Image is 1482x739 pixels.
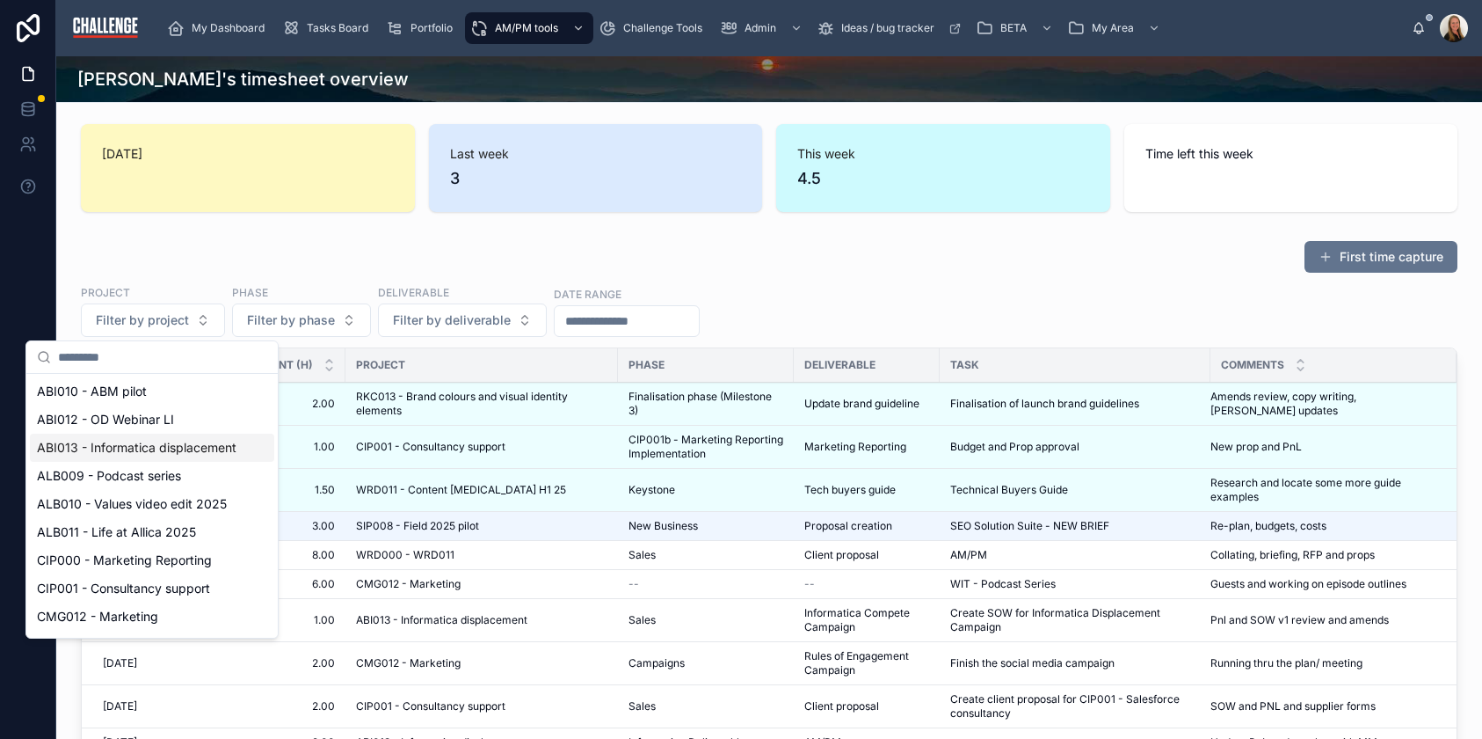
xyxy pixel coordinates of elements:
span: Filter by project [96,311,189,329]
span: SEO Solution Suite - NEW BRIEF [950,519,1109,533]
span: AM/PM tools [495,21,558,35]
span: New Business [628,519,698,533]
a: 3.00 [224,519,335,533]
a: [DATE] [103,656,203,670]
a: Challenge Tools [593,12,715,44]
a: Portfolio [381,12,465,44]
a: SIP008 - Field 2025 pilot [356,519,607,533]
span: ALB010 - Values video edit 2025 [37,495,227,513]
h1: [PERSON_NAME]'s timesheet overview [77,67,409,91]
a: Finish the social media campaign [950,656,1200,670]
a: BETA [970,12,1062,44]
span: Sales [628,548,656,562]
span: CIP001 - Consultancy support [356,440,505,454]
a: CIP001b - Marketing Reporting Implementation [628,433,783,461]
a: 8.00 [224,548,335,562]
span: [DATE] [103,656,137,670]
span: CMG013 - Operations and business development [37,636,246,654]
a: Technical Buyers Guide [950,483,1200,497]
span: ABI013 - Informatica displacement [37,439,236,457]
a: Marketing Reporting [804,440,929,454]
span: Filter by deliverable [393,311,511,329]
span: Update brand guideline [804,397,919,411]
a: Finalisation phase (Milestone 3) [628,390,783,418]
span: WRD011 - Content [MEDICAL_DATA] H1 25 [356,483,566,497]
a: Keystone [628,483,783,497]
a: Tech buyers guide [804,483,929,497]
a: Create client proposal for CIP001 - Salesforce consultancy [950,692,1200,721]
span: Ideas / bug tracker [841,21,934,35]
span: Running thru the plan/ meeting [1210,656,1362,670]
button: Select Button [232,304,371,337]
span: My Dashboard [192,21,265,35]
a: SEO Solution Suite - NEW BRIEF [950,519,1200,533]
label: Date range [554,286,621,302]
span: Guests and working on episode outlines [1210,577,1406,591]
a: CIP001 - Consultancy support [356,440,607,454]
a: Budget and Prop approval [950,440,1200,454]
a: WIT - Podcast Series [950,577,1200,591]
a: [DATE] [103,699,203,713]
a: New Business [628,519,783,533]
span: Last week [450,145,742,163]
span: Admin [745,21,776,35]
span: CMG012 - Marketing [356,577,461,591]
a: 1.50 [224,483,335,497]
a: Admin [715,12,811,44]
a: Proposal creation [804,519,929,533]
span: Research and locate some more guide examples [1210,476,1435,504]
a: CMG012 - Marketing [356,656,607,670]
span: Proposal creation [804,519,892,533]
span: ABI010 - ABM pilot [37,383,147,400]
span: Marketing Reporting [804,440,906,454]
span: Rules of Engagement Campaign [804,649,929,677]
span: AM/PM [950,548,987,562]
span: Informatica Compete Campaign [804,606,929,634]
a: 2.00 [224,656,335,670]
span: Finalisation of launch brand guidelines [950,397,1139,411]
a: 1.00 [224,440,335,454]
a: Amends review, copy writing, [PERSON_NAME] updates [1210,390,1435,418]
a: Finalisation of launch brand guidelines [950,397,1200,411]
span: Budget and Prop approval [950,440,1079,454]
span: Create SOW for Informatica Displacement Campaign [950,606,1200,634]
a: 1.00 [224,613,335,627]
span: Filter by phase [247,311,335,329]
a: RKC013 - Brand colours and visual identity elements [356,390,607,418]
a: Sales [628,548,783,562]
span: My Area [1092,21,1134,35]
span: Task [950,358,979,372]
a: 2.00 [224,397,335,411]
label: Project [81,284,130,300]
span: Portfolio [410,21,453,35]
span: Keystone [628,483,675,497]
span: New prop and PnL [1210,440,1302,454]
span: CIP001 - Consultancy support [37,580,210,597]
a: Client proposal [804,548,929,562]
span: ABI013 - Informatica displacement [356,613,527,627]
a: Campaigns [628,656,783,670]
a: Update brand guideline [804,397,929,411]
span: This week [797,145,1089,163]
span: CMG012 - Marketing [37,608,158,626]
img: App logo [70,14,141,42]
span: -- [804,577,815,591]
span: BETA [1000,21,1027,35]
span: 3 [450,166,742,191]
a: Sales [628,699,783,713]
a: Pnl and SOW v1 review and amends [1210,613,1435,627]
span: ALB009 - Podcast series [37,467,181,485]
a: WRD000 - WRD011 [356,548,607,562]
span: 4.5 [797,166,1089,191]
button: Select Button [378,304,547,337]
span: 2.00 [224,699,335,713]
a: Guests and working on episode outlines [1210,577,1435,591]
